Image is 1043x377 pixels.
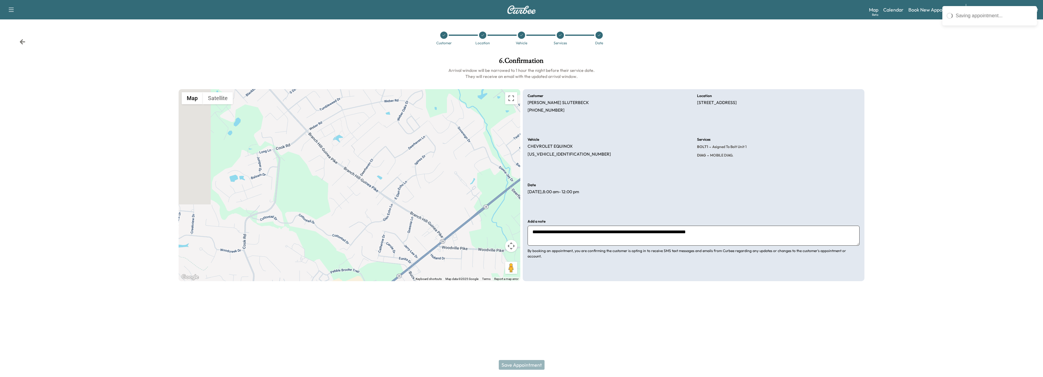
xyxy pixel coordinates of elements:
h6: Location [697,94,712,98]
span: Map data ©2025 Google [445,277,478,281]
h6: Arrival window will be narrowed to 1 hour the night before their service date. They will receive ... [179,67,864,79]
span: - [708,144,711,150]
a: Open this area in Google Maps (opens a new window) [180,273,200,281]
a: Calendar [883,6,904,13]
div: Customer [436,41,452,45]
div: Beta [872,12,878,17]
span: DIAG [697,153,706,158]
p: By booking an appointment, you are confirming the customer is opting in to receive SMS text messa... [528,248,860,259]
span: Asigned to Bolt Unit 1 [711,144,746,149]
a: Book New Appointment [908,6,960,13]
span: - [706,152,709,158]
div: Services [554,41,567,45]
div: Location [475,41,490,45]
div: Back [19,39,25,45]
h1: 6 . Confirmation [179,57,864,67]
span: MOBILE DIAG. [709,153,733,158]
button: Toggle fullscreen view [505,92,517,104]
div: Date [595,41,603,45]
h6: Customer [528,94,543,98]
a: Report a map error [494,277,518,281]
a: MapBeta [869,6,878,13]
div: Vehicle [516,41,527,45]
h6: Vehicle [528,138,539,141]
button: Show satellite imagery [203,92,233,104]
p: [DATE] , 8:00 am - 12:00 pm [528,189,579,195]
h6: Date [528,183,536,187]
button: Map camera controls [505,240,517,252]
button: Drag Pegman onto the map to open Street View [505,262,517,274]
p: [PERSON_NAME] SLUTERBECK [528,100,589,106]
p: [STREET_ADDRESS] [697,100,737,106]
button: Show street map [182,92,203,104]
h6: Add a note [528,220,545,223]
p: CHEVROLET EQUINOX [528,144,573,149]
h6: Services [697,138,710,141]
span: BOLT1 [697,144,708,149]
p: [US_VEHICLE_IDENTIFICATION_NUMBER] [528,152,611,157]
img: Curbee Logo [507,5,536,14]
img: Google [180,273,200,281]
div: Saving appointment... [956,12,1033,19]
button: Keyboard shortcuts [416,277,442,281]
a: Terms (opens in new tab) [482,277,491,281]
p: [PHONE_NUMBER] [528,108,565,113]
